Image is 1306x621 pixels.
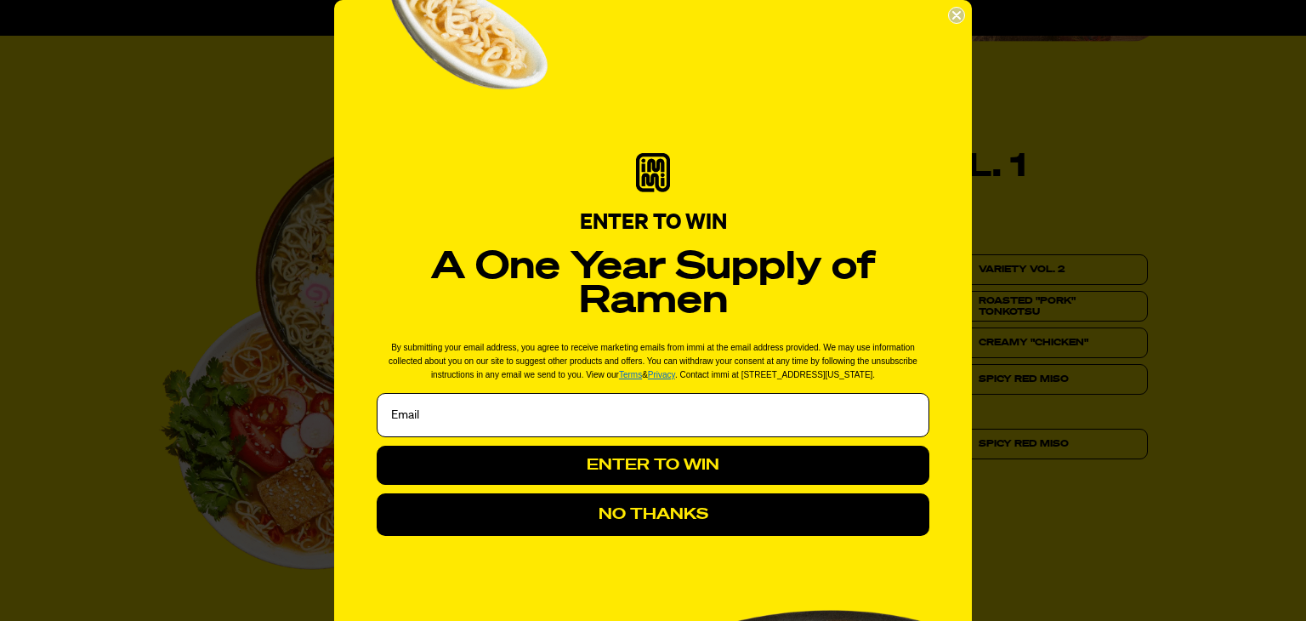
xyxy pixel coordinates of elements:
span: By submitting your email address, you agree to receive marketing emails from immi at the email ad... [389,343,917,379]
a: Terms [619,370,642,379]
img: immi [636,153,670,192]
strong: A One Year Supply of Ramen [431,248,876,321]
button: ENTER TO WIN [377,446,929,485]
a: Privacy [648,370,675,379]
button: Close dialog [948,7,965,24]
span: ENTER TO WIN [580,212,727,234]
input: Email [377,393,929,437]
button: NO THANKS [377,493,929,536]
